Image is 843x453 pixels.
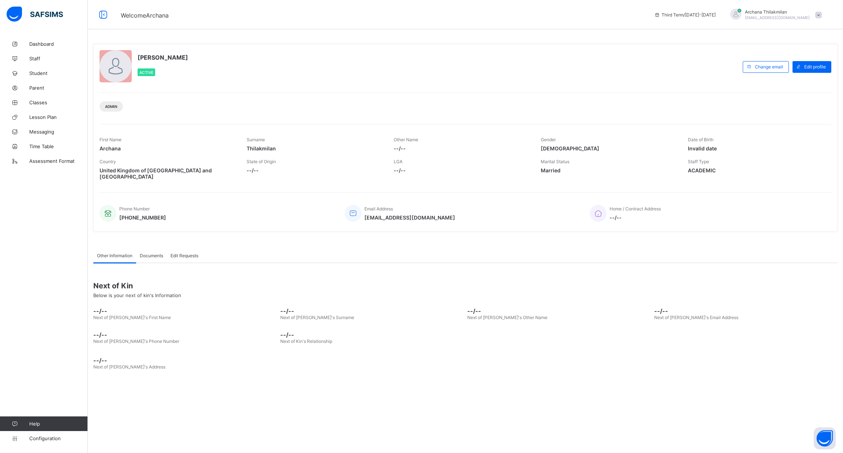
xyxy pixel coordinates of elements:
[97,253,132,258] span: Other Information
[93,357,838,364] span: --/--
[93,315,171,320] span: Next of [PERSON_NAME]'s First Name
[29,158,88,164] span: Assessment Format
[29,56,88,61] span: Staff
[280,307,464,315] span: --/--
[541,159,569,164] span: Marital Status
[119,206,150,211] span: Phone Number
[541,137,556,142] span: Gender
[247,145,383,151] span: Thilakmilan
[93,331,277,338] span: --/--
[29,143,88,149] span: Time Table
[814,427,836,449] button: Open asap
[394,137,418,142] span: Other Name
[745,15,810,20] span: [EMAIL_ADDRESS][DOMAIN_NAME]
[247,137,265,142] span: Surname
[654,315,738,320] span: Next of [PERSON_NAME]'s Email Address
[280,338,332,344] span: Next of Kin's Relationship
[100,145,236,151] span: Archana
[688,145,824,151] span: Invalid date
[93,292,181,298] span: Below is your next of kin's Information
[610,206,661,211] span: Home / Contract Address
[654,307,838,315] span: --/--
[140,253,163,258] span: Documents
[29,100,88,105] span: Classes
[610,214,661,221] span: --/--
[467,307,651,315] span: --/--
[100,159,116,164] span: Country
[29,114,88,120] span: Lesson Plan
[247,167,383,173] span: --/--
[280,331,464,338] span: --/--
[29,70,88,76] span: Student
[364,214,455,221] span: [EMAIL_ADDRESS][DOMAIN_NAME]
[654,12,716,18] span: session/term information
[29,85,88,91] span: Parent
[688,167,824,173] span: ACADEMIC
[755,64,783,70] span: Change email
[467,315,547,320] span: Next of [PERSON_NAME]'s Other Name
[394,145,530,151] span: --/--
[105,104,117,109] span: Admin
[100,167,236,180] span: United Kingdom of [GEOGRAPHIC_DATA] and [GEOGRAPHIC_DATA]
[138,54,188,61] span: [PERSON_NAME]
[7,7,63,22] img: safsims
[29,129,88,135] span: Messaging
[394,167,530,173] span: --/--
[280,315,354,320] span: Next of [PERSON_NAME]'s Surname
[119,214,166,221] span: [PHONE_NUMBER]
[745,9,810,15] span: Archana Thilakmilan
[100,137,121,142] span: First Name
[364,206,393,211] span: Email Address
[723,9,825,21] div: ArchanaThilakmilan
[93,338,179,344] span: Next of [PERSON_NAME]'s Phone Number
[541,145,677,151] span: [DEMOGRAPHIC_DATA]
[688,137,713,142] span: Date of Birth
[688,159,709,164] span: Staff Type
[121,12,169,19] span: Welcome Archana
[171,253,198,258] span: Edit Requests
[247,159,276,164] span: State of Origin
[541,167,677,173] span: Married
[29,435,87,441] span: Configuration
[29,41,88,47] span: Dashboard
[394,159,402,164] span: LGA
[139,70,153,75] span: Active
[93,307,277,315] span: --/--
[93,364,165,370] span: Next of [PERSON_NAME]'s Address
[93,281,838,290] span: Next of Kin
[29,421,87,427] span: Help
[804,64,826,70] span: Edit profile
